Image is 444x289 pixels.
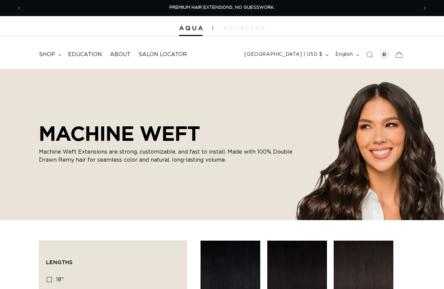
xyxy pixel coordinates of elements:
span: [GEOGRAPHIC_DATA] | USD $ [244,51,322,58]
button: Next announcement [418,2,432,14]
summary: Search [362,47,377,62]
span: shop [39,51,55,58]
span: About [110,51,130,58]
span: Lengths [46,259,72,265]
button: [GEOGRAPHIC_DATA] | USD $ [240,48,331,61]
span: PREMIUM HAIR EXTENSIONS. NO GUESSWORK. [169,5,275,10]
summary: shop [35,47,64,62]
button: English [331,48,362,61]
span: Salon Locator [138,51,187,58]
a: Salon Locator [134,47,191,62]
img: aqualyna.com [223,26,265,30]
span: English [335,51,353,58]
summary: Lengths (0 selected) [46,247,180,272]
h2: MACHINE WEFT [39,122,294,145]
span: Education [68,51,102,58]
button: Previous announcement [12,2,26,14]
p: Machine Weft Extensions are strong, customizable, and fast to install. Made with 100% Double Draw... [39,148,294,164]
img: Aqua Hair Extensions [179,26,203,31]
a: About [106,47,134,62]
a: Education [64,47,106,62]
span: 18" [56,277,64,282]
